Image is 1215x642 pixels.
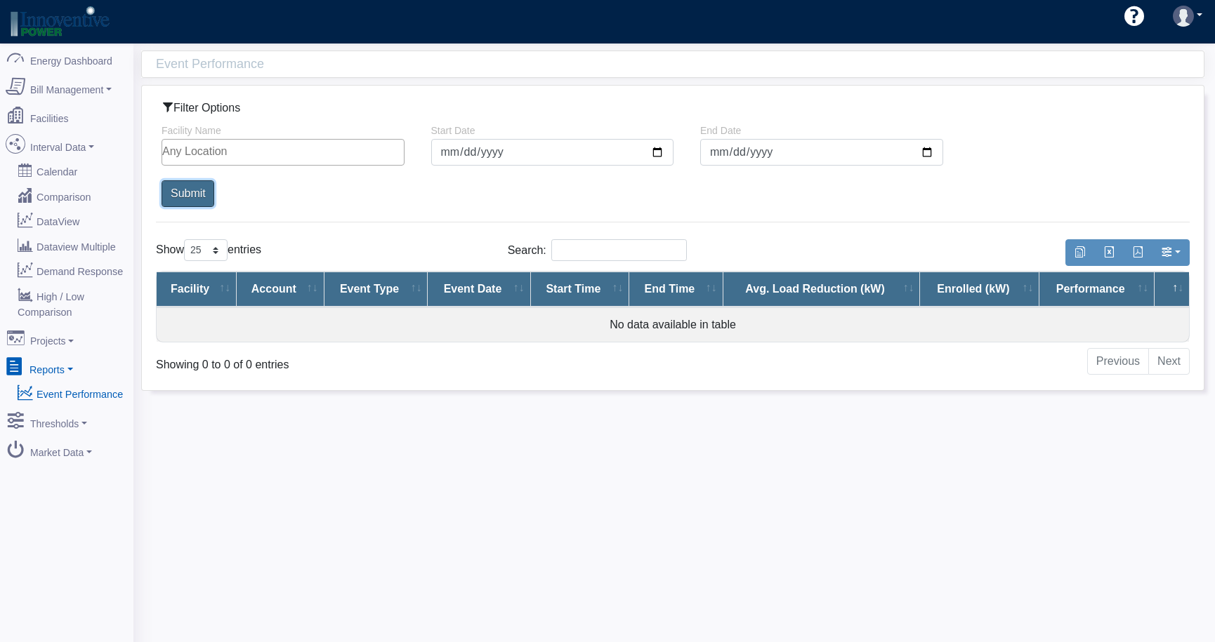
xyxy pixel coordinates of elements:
[162,143,404,160] input: Any Location
[920,272,1039,307] th: Enrolled (kW): activate to sort column ascending
[1065,239,1095,266] button: Copy to clipboard
[508,239,687,261] label: Search:
[157,272,237,307] th: Facility: activate to sort column ascending
[162,180,214,207] input: Submit
[237,272,324,307] th: Account: activate to sort column ascending
[324,272,428,307] th: Event Type: activate to sort column ascending
[1039,272,1155,307] th: Performance: activate to sort column ascending
[629,272,723,307] th: End Time: activate to sort column ascending
[184,239,228,261] select: Showentries
[157,307,1189,342] td: No data available in table
[1123,239,1152,266] button: Generate PDF
[1152,239,1190,266] button: Show/Hide Columns
[162,100,240,116] label: Filter Options
[531,272,630,307] th: Start Time: activate to sort column ascending
[723,272,921,307] th: Avg. Load Reduction (kW): activate to sort column ascending
[428,272,530,307] th: Event Date: activate to sort column ascending
[551,239,687,261] input: Search:
[1173,6,1194,27] img: user-3.svg
[1094,239,1124,266] button: Export to Excel
[156,51,1204,77] div: Event Performance
[156,239,261,261] label: Show entries
[1155,272,1189,307] th: : activate to sort column descending
[156,347,574,373] div: Showing 0 to 0 of 0 entries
